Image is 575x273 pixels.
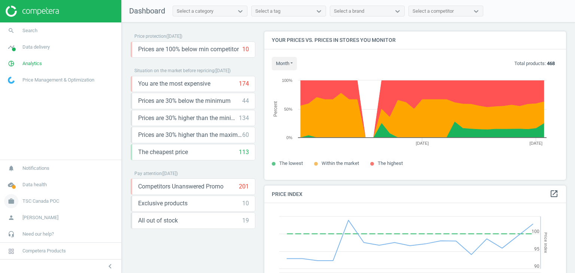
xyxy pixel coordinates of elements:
[8,77,15,84] img: wGWNvw8QSZomAAAAABJRU5ErkJggg==
[138,80,210,88] span: You are the most expensive
[242,97,249,105] div: 44
[138,217,178,225] span: All out of stock
[534,264,539,269] text: 90
[242,199,249,208] div: 10
[547,61,555,66] b: 468
[284,107,292,111] text: 50%
[22,214,58,221] span: [PERSON_NAME]
[162,171,178,176] span: ( [DATE] )
[177,8,213,15] div: Select a category
[22,27,37,34] span: Search
[215,68,231,73] span: ( [DATE] )
[529,141,542,145] tspan: [DATE]
[543,232,548,253] tspan: Price Index
[138,148,188,156] span: The cheapest price
[282,78,292,83] text: 100%
[22,248,66,254] span: Competera Products
[138,131,242,139] span: Prices are 30% higher than the maximal
[550,189,559,198] i: open_in_new
[134,68,215,73] span: Situation on the market before repricing
[22,165,49,172] span: Notifications
[279,160,303,166] span: The lowest
[4,161,18,175] i: notifications
[239,114,249,122] div: 134
[286,135,292,140] text: 0%
[22,44,50,50] span: Data delivery
[138,182,223,191] span: Competitors Unanswered Promo
[138,114,239,122] span: Prices are 30% higher than the minimum
[239,182,249,191] div: 201
[334,8,364,15] div: Select a brand
[4,194,18,208] i: work
[134,34,166,39] span: Price protection
[413,8,454,15] div: Select a competitor
[322,160,359,166] span: Within the market
[138,45,239,53] span: Prices are 100% below min competitor
[4,178,18,192] i: cloud_done
[6,6,59,17] img: ajHJNr6hYgQAAAAASUVORK5CYII=
[138,199,188,208] span: Exclusive products
[4,211,18,225] i: person
[242,131,249,139] div: 60
[532,229,539,234] text: 100
[4,56,18,71] i: pie_chart_outlined
[22,60,42,67] span: Analytics
[264,31,566,49] h4: Your prices vs. prices in stores you monitor
[255,8,280,15] div: Select a tag
[166,34,182,39] span: ( [DATE] )
[4,227,18,241] i: headset_mic
[4,24,18,38] i: search
[22,198,59,205] span: TSC Canada POC
[416,141,429,145] tspan: [DATE]
[550,189,559,199] a: open_in_new
[134,171,162,176] span: Pay attention
[101,261,119,271] button: chevron_left
[22,181,47,188] span: Data health
[242,217,249,225] div: 19
[272,57,297,70] button: month
[129,6,165,15] span: Dashboard
[22,231,54,237] span: Need our help?
[239,148,249,156] div: 113
[239,80,249,88] div: 174
[273,101,278,117] tspan: Percent
[106,262,115,271] i: chevron_left
[264,185,566,203] h4: Price Index
[378,160,403,166] span: The highest
[242,45,249,53] div: 10
[4,40,18,54] i: timeline
[534,246,539,252] text: 95
[514,60,555,67] p: Total products:
[138,97,231,105] span: Prices are 30% below the minimum
[22,77,94,83] span: Price Management & Optimization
